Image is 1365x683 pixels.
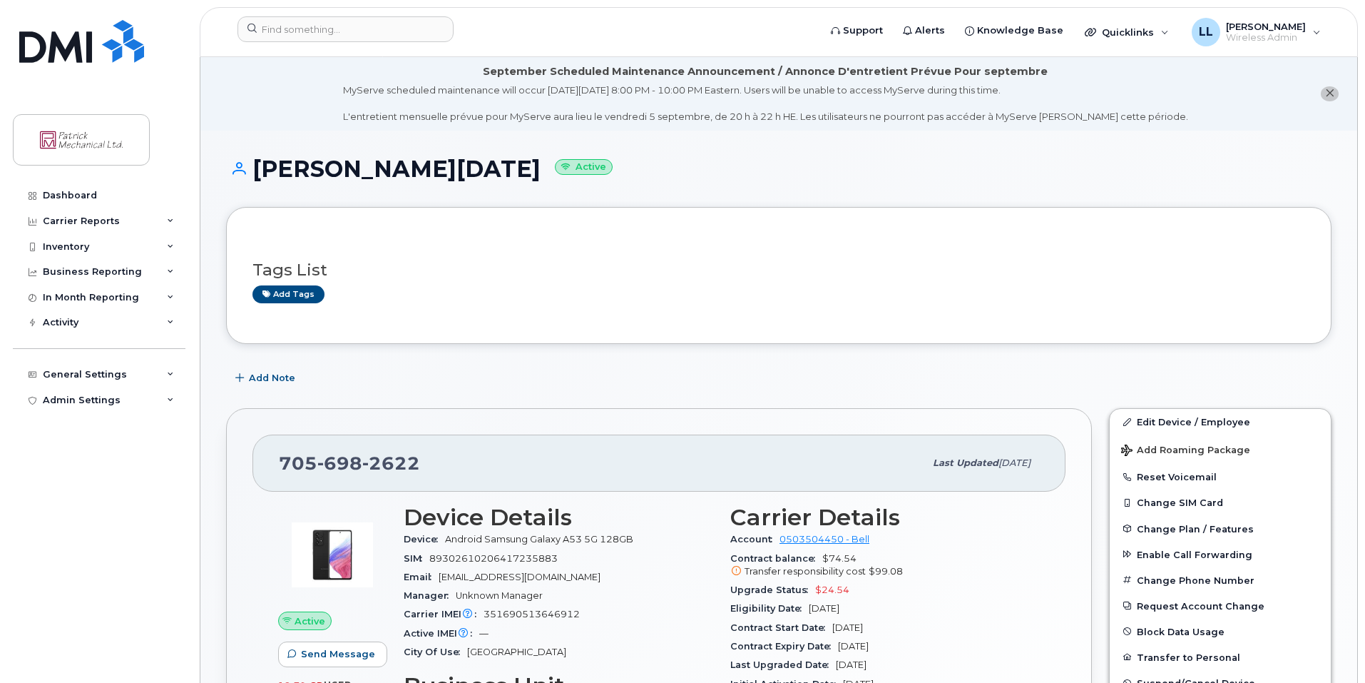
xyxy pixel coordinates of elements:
span: Upgrade Status [730,585,815,595]
span: 705 [279,452,420,474]
button: Request Account Change [1110,593,1331,619]
span: [EMAIL_ADDRESS][DOMAIN_NAME] [439,572,600,582]
button: Transfer to Personal [1110,644,1331,670]
button: Change SIM Card [1110,490,1331,515]
span: — [479,628,489,639]
a: Add tags [252,285,324,303]
span: $24.54 [815,585,849,595]
span: Contract Expiry Date [730,641,838,652]
small: Active [555,159,613,176]
span: Email [404,572,439,582]
span: Last Upgraded Date [730,659,836,670]
span: $99.08 [869,566,903,577]
span: City Of Use [404,647,467,657]
button: Add Roaming Package [1110,435,1331,464]
div: MyServe scheduled maintenance will occur [DATE][DATE] 8:00 PM - 10:00 PM Eastern. Users will be u... [343,84,1188,123]
button: Change Plan / Features [1110,516,1331,542]
span: SIM [404,553,429,564]
button: close notification [1321,86,1339,101]
span: [DATE] [998,457,1031,468]
span: Unknown Manager [456,590,543,601]
span: [DATE] [809,603,839,614]
span: Change Plan / Features [1137,523,1254,534]
span: Carrier IMEI [404,609,484,619]
span: Send Message [301,647,375,661]
span: Last updated [933,457,998,468]
h3: Tags List [252,261,1305,279]
span: [GEOGRAPHIC_DATA] [467,647,566,657]
span: Device [404,534,445,545]
span: Manager [404,590,456,601]
div: September Scheduled Maintenance Announcement / Annonce D'entretient Prévue Pour septembre [483,64,1048,79]
span: 698 [317,452,362,474]
span: 351690513646912 [484,609,580,619]
span: Android Samsung Galaxy A53 5G 128GB [445,534,633,545]
h3: Carrier Details [730,505,1040,530]
span: 89302610206417235883 [429,553,558,564]
span: Active IMEI [404,628,479,639]
h3: Device Details [404,505,713,530]
span: Transfer responsibility cost [745,566,866,577]
a: Edit Device / Employee [1110,409,1331,435]
span: Account [730,534,779,545]
button: Block Data Usage [1110,619,1331,644]
span: $74.54 [730,553,1040,579]
button: Send Message [278,642,387,667]
span: Eligibility Date [730,603,809,614]
span: Active [295,614,325,628]
button: Reset Voicemail [1110,464,1331,490]
span: 2622 [362,452,420,474]
a: 0503504450 - Bell [779,534,869,545]
span: [DATE] [838,641,869,652]
span: Contract Start Date [730,622,832,633]
span: Add Note [249,371,295,385]
img: image20231002-3703462-kjv75p.jpeg [290,512,375,597]
button: Add Note [226,365,307,391]
span: [DATE] [836,659,866,670]
h1: [PERSON_NAME][DATE] [226,156,1331,181]
span: Enable Call Forwarding [1137,549,1252,560]
span: Add Roaming Package [1121,445,1250,458]
button: Change Phone Number [1110,567,1331,593]
button: Enable Call Forwarding [1110,542,1331,567]
span: [DATE] [832,622,863,633]
span: Contract balance [730,553,822,564]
